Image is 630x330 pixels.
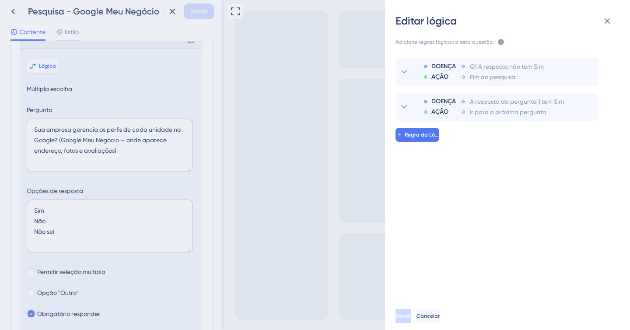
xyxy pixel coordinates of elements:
[395,39,494,45] font: Adicione regras lógicas a esta questão.
[395,313,411,319] font: Salvar
[227,189,388,312] iframe: Pesquisa de orientação ao usuário
[470,74,515,81] font: Fim da pesquisa
[405,132,446,138] font: Regra da Lógica
[431,108,448,116] font: AÇÃO
[395,128,439,142] button: Regra da Lógica
[395,14,457,27] font: Editar lógica
[470,63,544,70] font: Q1 A resposta não tem Sim
[431,63,456,70] font: DOENÇA
[431,98,456,105] font: DOENÇA
[416,313,440,319] font: Cancelar
[395,309,411,323] button: Salvar
[470,98,564,105] font: A resposta da pergunta 1 tem Sim
[470,109,546,116] font: Ir para a próxima pergunta
[431,73,448,81] font: AÇÃO
[416,309,440,323] button: Cancelar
